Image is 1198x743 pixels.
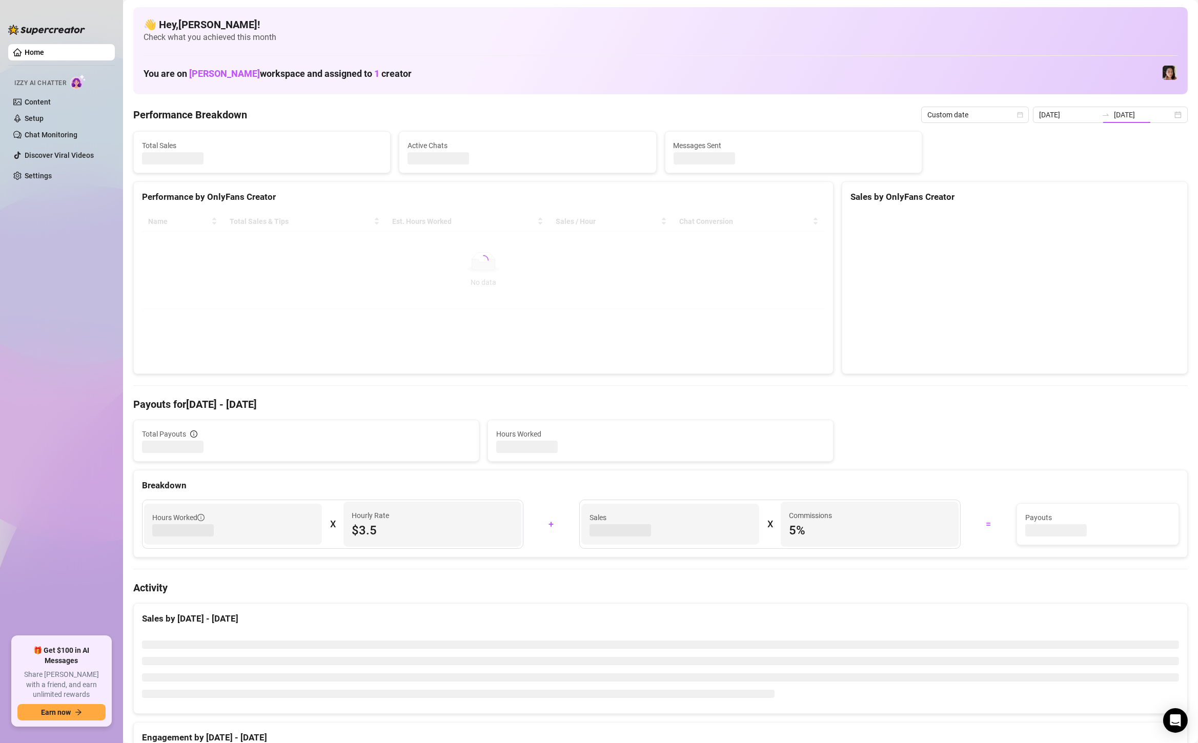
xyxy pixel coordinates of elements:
span: 1 [374,68,379,79]
a: Content [25,98,51,106]
span: Total Sales [142,140,382,151]
span: calendar [1017,112,1023,118]
span: info-circle [197,514,205,521]
span: to [1102,111,1110,119]
span: Check what you achieved this month [144,32,1177,43]
input: Start date [1039,109,1098,120]
input: End date [1114,109,1172,120]
h4: Performance Breakdown [133,108,247,122]
span: Hours Worked [152,512,205,523]
span: Hours Worked [496,428,825,440]
img: AI Chatter [70,74,86,89]
span: 🎁 Get $100 in AI Messages [17,646,106,666]
button: Earn nowarrow-right [17,704,106,720]
h1: You are on workspace and assigned to creator [144,68,412,79]
span: Active Chats [408,140,647,151]
div: Open Intercom Messenger [1163,708,1188,733]
div: = [967,516,1010,532]
span: arrow-right [75,709,82,716]
span: Share [PERSON_NAME] with a friend, and earn unlimited rewards [17,670,106,700]
a: Setup [25,114,44,122]
a: Chat Monitoring [25,131,77,139]
a: Discover Viral Videos [25,151,94,159]
article: Hourly Rate [352,510,389,521]
span: Total Payouts [142,428,186,440]
span: $3.5 [352,522,513,539]
div: Sales by OnlyFans Creator [850,190,1179,204]
img: logo-BBDzfeDw.svg [8,25,85,35]
img: Luna [1163,66,1177,80]
div: + [530,516,573,532]
span: info-circle [190,430,197,438]
h4: Activity [133,581,1188,595]
span: Messages Sent [674,140,913,151]
div: X [330,516,335,532]
div: Breakdown [142,479,1179,492]
span: Izzy AI Chatter [14,78,66,88]
span: 5 % [789,522,950,539]
span: [PERSON_NAME] [189,68,260,79]
a: Home [25,48,44,56]
article: Commissions [789,510,832,521]
a: Settings [25,172,52,180]
span: loading [477,254,490,266]
span: Sales [590,512,751,523]
span: Earn now [41,708,71,716]
h4: Payouts for [DATE] - [DATE] [133,397,1188,411]
div: Sales by [DATE] - [DATE] [142,612,1179,626]
h4: 👋 Hey, [PERSON_NAME] ! [144,17,1177,32]
span: Custom date [927,107,1023,122]
div: Performance by OnlyFans Creator [142,190,825,204]
div: X [767,516,773,532]
span: swap-right [1102,111,1110,119]
span: Payouts [1025,512,1170,523]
